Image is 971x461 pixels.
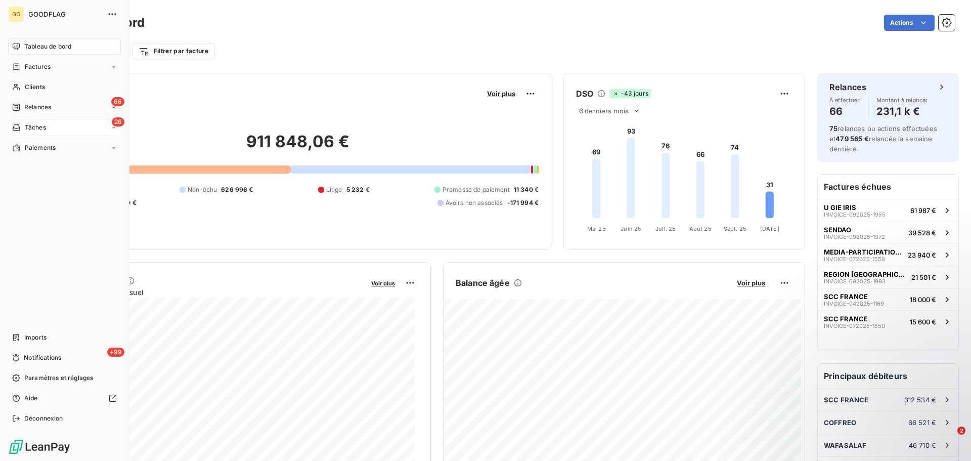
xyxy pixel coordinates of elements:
span: Imports [24,333,47,342]
iframe: Intercom notifications message [769,363,971,434]
span: Clients [25,82,45,92]
span: +99 [107,348,124,357]
img: Logo LeanPay [8,439,71,455]
button: SCC FRANCEINVOICE-072025-155015 600 € [818,310,958,332]
tspan: Juil. 25 [655,225,676,232]
span: REGION [GEOGRAPHIC_DATA] [824,270,907,278]
span: INVOICE-072025-1550 [824,323,885,329]
span: -43 jours [609,89,651,98]
span: Chiffre d'affaires mensuel [57,287,364,298]
span: Déconnexion [24,414,63,423]
span: 26 [112,117,124,127]
button: Voir plus [484,89,518,98]
span: Paiements [25,143,56,152]
h6: Balance âgée [456,277,510,289]
button: Voir plus [368,278,398,287]
span: Montant à relancer [876,97,928,103]
span: 479 565 € [835,135,868,143]
tspan: Juin 25 [621,225,641,232]
span: À effectuer [829,97,860,103]
h2: 911 848,06 € [57,132,539,162]
span: Non-échu [188,185,217,194]
span: Relances [24,103,51,112]
span: -171 994 € [507,198,539,207]
span: 626 996 € [221,185,253,194]
span: 21 501 € [911,273,936,281]
h6: Relances [829,81,866,93]
span: INVOICE-092025-1972 [824,234,885,240]
span: Tâches [25,123,46,132]
h4: 66 [829,103,860,119]
span: INVOICE-092025-1993 [824,278,886,284]
span: SCC FRANCE [824,292,868,301]
span: 5 232 € [346,185,370,194]
button: REGION [GEOGRAPHIC_DATA]INVOICE-092025-199321 501 € [818,266,958,288]
span: INVOICE-072025-1558 [824,256,885,262]
tspan: Août 25 [689,225,712,232]
span: MEDIA-PARTICIPATIONS [824,248,904,256]
span: Litige [326,185,342,194]
button: Actions [884,15,935,31]
span: Notifications [24,353,61,362]
span: Paramètres et réglages [24,373,93,383]
span: INVOICE-092025-1955 [824,212,886,218]
span: 46 710 € [909,441,936,449]
span: Aide [24,394,38,403]
span: Promesse de paiement [443,185,510,194]
span: Tableau de bord [24,42,71,51]
h6: Factures échues [818,175,958,199]
button: SCC FRANCEINVOICE-042025-116918 000 € [818,288,958,310]
button: MEDIA-PARTICIPATIONSINVOICE-072025-155823 940 € [818,243,958,266]
span: 2 [957,427,965,435]
button: Voir plus [734,278,768,287]
span: INVOICE-042025-1169 [824,301,884,307]
span: 6 derniers mois [579,107,629,115]
span: Factures [25,62,51,71]
span: Avoirs non associés [446,198,503,207]
span: Voir plus [487,90,515,98]
span: 23 940 € [908,251,936,259]
span: 39 528 € [908,229,936,237]
span: Voir plus [371,280,395,287]
button: Filtrer par facture [132,43,215,59]
h6: DSO [576,88,593,100]
tspan: Sept. 25 [724,225,746,232]
span: relances ou actions effectuées et relancés la semaine dernière. [829,124,937,153]
span: SENDAO [824,226,851,234]
button: SENDAOINVOICE-092025-197239 528 € [818,221,958,243]
span: SCC FRANCE [824,315,868,323]
span: 61 987 € [910,206,936,215]
h4: 231,1 k € [876,103,928,119]
span: WAFASALAF [824,441,866,449]
span: U GIE IRIS [824,203,856,212]
iframe: Intercom live chat [937,427,961,451]
span: GOODFLAG [28,10,101,18]
span: Voir plus [737,279,765,287]
span: 66 [111,97,124,106]
span: 75 [829,124,837,133]
tspan: Mai 25 [587,225,606,232]
div: GO [8,6,24,22]
span: 18 000 € [910,296,936,304]
a: Aide [8,390,121,406]
span: 11 340 € [514,185,539,194]
tspan: [DATE] [760,225,779,232]
span: 15 600 € [910,318,936,326]
button: U GIE IRISINVOICE-092025-195561 987 € [818,199,958,221]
